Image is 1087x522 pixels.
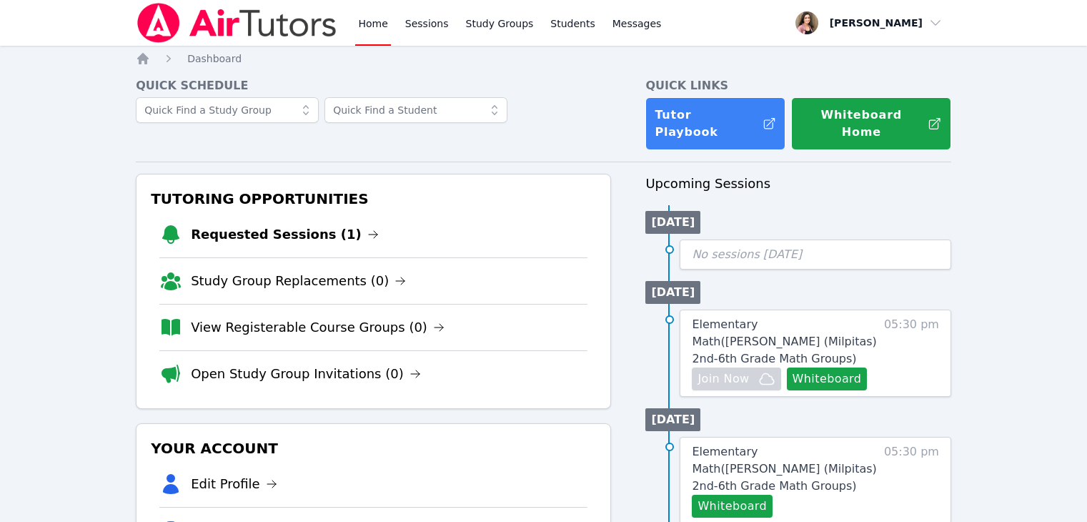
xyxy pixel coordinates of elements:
[645,281,700,304] li: [DATE]
[692,495,773,518] button: Whiteboard
[136,77,611,94] h4: Quick Schedule
[191,364,421,384] a: Open Study Group Invitations (0)
[645,408,700,431] li: [DATE]
[692,445,876,493] span: Elementary Math ( [PERSON_NAME] (Milpitas) 2nd-6th Grade Math Groups )
[191,271,406,291] a: Study Group Replacements (0)
[692,247,802,261] span: No sessions [DATE]
[191,474,277,494] a: Edit Profile
[692,316,877,368] a: Elementary Math([PERSON_NAME] (Milpitas) 2nd-6th Grade Math Groups)
[136,3,338,43] img: Air Tutors
[187,51,242,66] a: Dashboard
[884,443,939,518] span: 05:30 pm
[645,77,951,94] h4: Quick Links
[191,317,445,338] a: View Registerable Course Groups (0)
[884,316,939,390] span: 05:30 pm
[191,225,379,245] a: Requested Sessions (1)
[136,51,951,66] nav: Breadcrumb
[148,435,599,461] h3: Your Account
[698,370,749,388] span: Join Now
[692,317,876,365] span: Elementary Math ( [PERSON_NAME] (Milpitas) 2nd-6th Grade Math Groups )
[787,368,868,390] button: Whiteboard
[692,368,780,390] button: Join Now
[645,97,785,150] a: Tutor Playbook
[645,211,700,234] li: [DATE]
[791,97,951,150] button: Whiteboard Home
[148,186,599,212] h3: Tutoring Opportunities
[187,53,242,64] span: Dashboard
[136,97,319,123] input: Quick Find a Study Group
[324,97,507,123] input: Quick Find a Student
[692,443,877,495] a: Elementary Math([PERSON_NAME] (Milpitas) 2nd-6th Grade Math Groups)
[612,16,662,31] span: Messages
[645,174,951,194] h3: Upcoming Sessions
